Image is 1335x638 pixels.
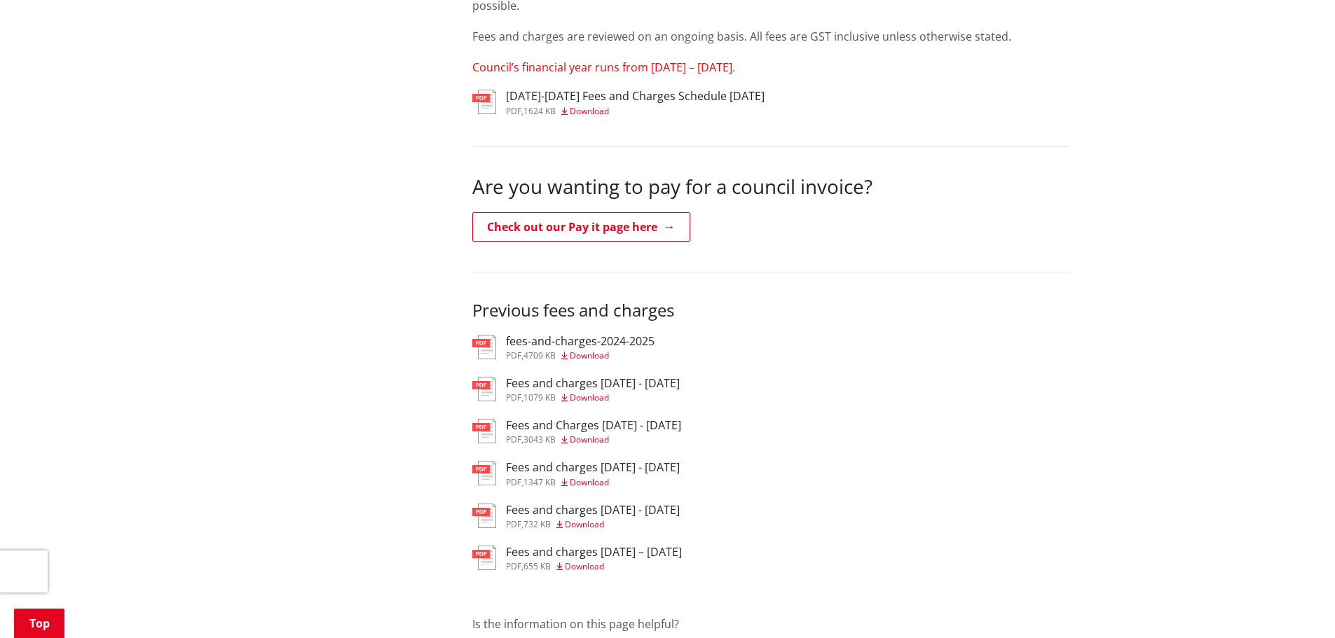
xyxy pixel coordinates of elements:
[565,560,604,572] span: Download
[506,377,680,390] h3: Fees and charges [DATE] - [DATE]
[506,391,521,403] span: pdf
[506,335,655,348] h3: fees-and-charges-2024-2025
[506,349,521,361] span: pdf
[506,90,765,103] h3: [DATE]-[DATE] Fees and Charges Schedule [DATE]
[472,300,1069,321] h3: Previous fees and charges
[506,461,680,474] h3: Fees and charges [DATE] - [DATE]
[570,391,609,403] span: Download
[523,105,556,117] span: 1624 KB
[472,212,690,242] a: Check out our Pay it page here
[523,391,556,403] span: 1079 KB
[472,546,682,571] a: Fees and charges [DATE] – [DATE] pdf,655 KB Download
[523,434,556,445] span: 3043 KB
[472,419,496,443] img: document-pdf.svg
[472,504,680,529] a: Fees and charges [DATE] - [DATE] pdf,732 KB Download
[506,436,681,444] div: ,
[506,419,681,432] h3: Fees and Charges [DATE] - [DATE]
[506,478,680,487] div: ,
[506,562,682,571] div: ,
[523,476,556,488] span: 1347 KB
[472,419,681,444] a: Fees and Charges [DATE] - [DATE] pdf,3043 KB Download
[472,616,1069,632] p: Is the information on this page helpful?
[472,546,496,570] img: document-pdf.svg
[472,335,496,359] img: document-pdf.svg
[506,394,680,402] div: ,
[472,461,680,486] a: Fees and charges [DATE] - [DATE] pdf,1347 KB Download
[523,518,551,530] span: 732 KB
[506,352,655,360] div: ,
[472,60,735,75] span: Council’s financial year runs from [DATE] – [DATE].
[1271,579,1321,630] iframe: Messenger Launcher
[565,518,604,530] span: Download
[506,546,682,559] h3: Fees and charges [DATE] – [DATE]
[472,90,496,114] img: document-pdf.svg
[523,560,551,572] span: 655 KB
[523,349,556,361] span: 4709 KB
[506,560,521,572] span: pdf
[472,90,765,115] a: [DATE]-[DATE] Fees and Charges Schedule [DATE] pdf,1624 KB Download
[570,105,609,117] span: Download
[14,609,64,638] a: Top
[472,335,655,360] a: fees-and-charges-2024-2025 pdf,4709 KB Download
[472,28,1069,45] p: Fees and charges are reviewed on an ongoing basis. All fees are GST inclusive unless otherwise st...
[472,173,872,200] span: Are you wanting to pay for a council invoice?
[506,518,521,530] span: pdf
[570,349,609,361] span: Download
[506,105,521,117] span: pdf
[506,434,521,445] span: pdf
[472,504,496,528] img: document-pdf.svg
[506,476,521,488] span: pdf
[570,434,609,445] span: Download
[472,377,680,402] a: Fees and charges [DATE] - [DATE] pdf,1079 KB Download
[570,476,609,488] span: Download
[506,504,680,517] h3: Fees and charges [DATE] - [DATE]
[472,461,496,485] img: document-pdf.svg
[472,377,496,401] img: document-pdf.svg
[506,107,765,116] div: ,
[506,520,680,529] div: ,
